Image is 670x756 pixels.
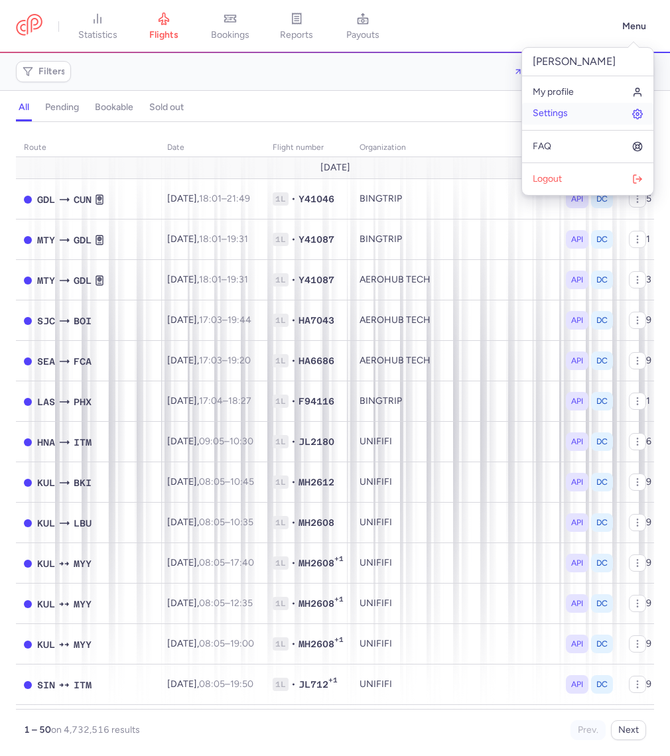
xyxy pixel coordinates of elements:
time: 08:05 [199,557,225,568]
span: MH2608 [299,637,334,651]
span: [DATE], [167,436,253,447]
span: • [291,233,296,246]
td: BINGTRIP [352,179,558,220]
td: AEROHUB TECH [352,341,558,381]
span: LBU [74,516,92,531]
time: 19:50 [230,678,253,690]
time: 17:04 [199,395,223,407]
span: DC [596,475,608,489]
time: 09:05 [199,436,224,447]
span: DC [596,597,608,610]
time: 19:00 [230,638,254,649]
span: FCA [74,354,92,369]
span: +1 [334,635,344,649]
span: [DATE], [167,476,254,487]
span: [DATE], [167,638,254,649]
strong: 1 – 50 [24,724,51,735]
span: 1L [273,678,289,691]
button: Menu [614,14,654,39]
a: bookings [197,12,263,41]
a: payouts [330,12,396,41]
td: UNIFIFI [352,543,558,584]
span: [DATE], [167,274,248,285]
button: Prev. [570,720,606,740]
span: • [291,192,296,206]
span: HA7043 [299,314,334,327]
time: 18:01 [199,233,222,245]
span: – [199,314,251,326]
span: MTY [37,273,55,288]
span: – [199,557,254,568]
span: MH2608 [299,516,334,529]
span: Y41087 [299,273,334,286]
span: [DATE], [167,233,248,245]
time: 19:31 [227,274,248,285]
span: BKI [74,475,92,490]
span: HNA [37,435,55,450]
span: 1L [273,556,289,570]
h4: all [19,101,29,113]
time: 17:03 [199,355,222,366]
span: • [291,354,296,367]
span: Y41046 [299,192,334,206]
span: Logout [533,174,562,184]
span: MYY [74,637,92,652]
span: • [291,678,296,691]
h4: pending [45,101,79,113]
span: MH2608 [299,556,334,570]
span: DC [596,273,608,286]
span: LAS [37,395,55,409]
time: 18:27 [228,395,251,407]
span: 1L [273,637,289,651]
button: Filters [17,62,70,82]
h4: bookable [95,101,133,113]
span: – [199,638,254,649]
span: statistics [78,29,117,41]
time: 08:05 [199,517,225,528]
span: My profile [533,87,574,97]
span: FAQ [533,141,551,152]
span: API [571,475,583,489]
td: UNIFIFI [352,422,558,462]
span: API [571,354,583,367]
span: KUL [37,597,55,611]
time: 10:30 [230,436,253,447]
span: DC [596,435,608,448]
span: – [199,598,253,609]
span: • [291,475,296,489]
span: F94116 [299,395,334,408]
span: API [571,233,583,246]
span: • [291,395,296,408]
span: 1L [273,314,289,327]
span: SIN [37,678,55,692]
td: BINGTRIP [352,220,558,260]
time: 10:35 [230,517,253,528]
span: – [199,678,253,690]
span: SJC [37,314,55,328]
a: FAQ [522,136,653,157]
span: +1 [334,595,344,608]
span: API [571,556,583,570]
a: My profile [522,82,653,103]
button: Logout [522,168,653,190]
span: [DATE], [167,355,251,366]
span: 1L [273,273,289,286]
td: AEROHUB TECH [352,300,558,341]
span: SEA [37,354,55,369]
span: 1L [273,354,289,367]
time: 08:05 [199,476,225,487]
span: [DATE], [167,395,251,407]
span: – [199,274,248,285]
time: 12:35 [230,598,253,609]
td: UNIFIFI [352,584,558,624]
span: Settings [533,108,568,119]
p: [PERSON_NAME] [522,48,653,76]
span: DC [596,354,608,367]
time: 10:45 [230,476,254,487]
span: PHX [74,395,92,409]
span: • [291,597,296,610]
time: 17:40 [230,557,254,568]
a: statistics [64,12,131,41]
a: reports [263,12,330,41]
time: 17:03 [199,314,222,326]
